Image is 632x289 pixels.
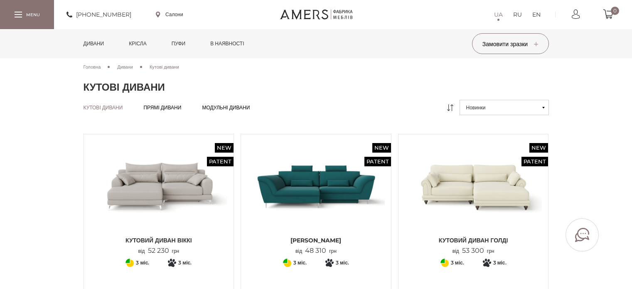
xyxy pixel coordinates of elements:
span: 53 300 [459,247,487,254]
span: [PERSON_NAME] [247,236,385,245]
span: Дивани [117,64,133,70]
a: RU [513,10,522,20]
p: від грн [138,247,179,255]
a: New Patent Кутовий диван ВІККІ Кутовий диван ВІККІ Кутовий диван ВІККІ від52 230грн [90,141,228,255]
span: 3 міс. [178,258,192,268]
a: New Patent Кутовий Диван Грейсі Кутовий Диван Грейсі [PERSON_NAME] від48 310грн [247,141,385,255]
a: Крісла [123,29,152,58]
a: в наявності [204,29,250,58]
span: 3 міс. [451,258,464,268]
a: EN [532,10,541,20]
span: New [215,143,234,153]
p: від грн [452,247,494,255]
span: Кутовий диван ГОЛДІ [405,236,542,245]
span: New [372,143,391,153]
span: 3 міс. [136,258,149,268]
a: Пуфи [165,29,192,58]
span: Замовити зразки [482,40,538,48]
a: Дивани [117,63,133,71]
span: Кутовий диван ВІККІ [90,236,228,245]
button: Новинки [460,100,549,115]
a: Модульні дивани [202,104,250,111]
span: 3 міс. [293,258,307,268]
button: Замовити зразки [472,33,549,54]
span: New [529,143,548,153]
a: [PHONE_NUMBER] [66,10,131,20]
span: 3 міс. [493,258,507,268]
span: Головна [84,64,101,70]
p: від грн [295,247,337,255]
a: UA [494,10,503,20]
span: 48 310 [302,247,329,254]
span: 0 [611,7,619,15]
a: Головна [84,63,101,71]
h1: Кутові дивани [84,81,549,94]
a: Салони [156,11,183,18]
span: Patent [207,157,234,166]
span: 3 міс. [336,258,349,268]
span: Patent [364,157,391,166]
a: Прямі дивани [143,104,181,111]
a: Дивани [77,29,111,58]
span: Patent [521,157,548,166]
span: 52 230 [145,247,172,254]
a: New Patent Кутовий диван ГОЛДІ Кутовий диван ГОЛДІ Кутовий диван ГОЛДІ від53 300грн [405,141,542,255]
